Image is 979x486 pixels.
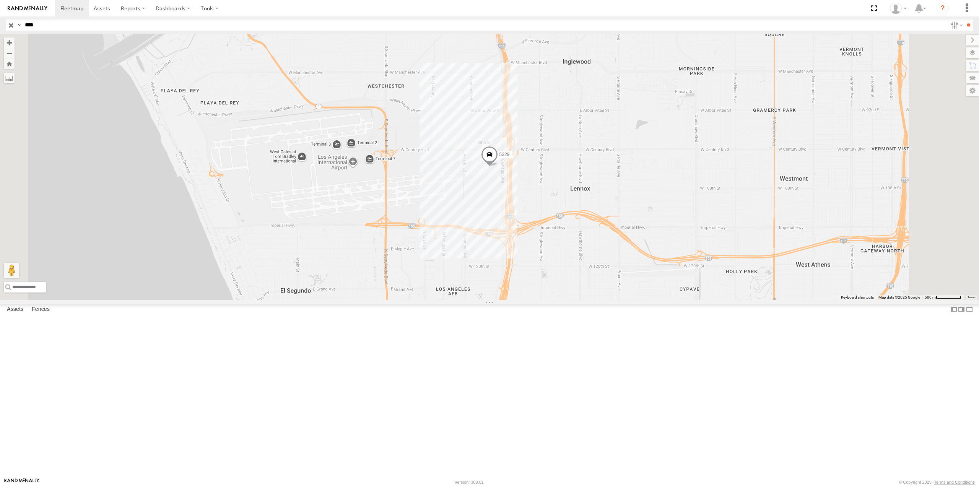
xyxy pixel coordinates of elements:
a: Terms (opens in new tab) [968,296,976,299]
a: Terms and Conditions [934,480,975,484]
button: Zoom Home [4,59,15,69]
i: ? [937,2,949,15]
div: Riley Bozanich [887,3,909,14]
div: © Copyright 2025 - [899,480,975,484]
label: Dock Summary Table to the Right [958,304,965,315]
a: Visit our Website [4,478,39,486]
label: Dock Summary Table to the Left [950,304,958,315]
span: 500 m [925,295,936,299]
img: rand-logo.svg [8,6,47,11]
label: Search Filter Options [948,20,964,31]
button: Drag Pegman onto the map to open Street View [4,263,19,278]
button: Map Scale: 500 m per 63 pixels [922,295,964,300]
button: Keyboard shortcuts [841,295,874,300]
div: Version: 308.01 [455,480,484,484]
span: 5329 [499,152,510,157]
label: Measure [4,73,15,83]
label: Fences [28,304,54,315]
label: Map Settings [966,85,979,96]
label: Assets [3,304,27,315]
label: Search Query [16,20,22,31]
button: Zoom out [4,48,15,59]
label: Hide Summary Table [966,304,973,315]
span: Map data ©2025 Google [878,295,920,299]
button: Zoom in [4,37,15,48]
